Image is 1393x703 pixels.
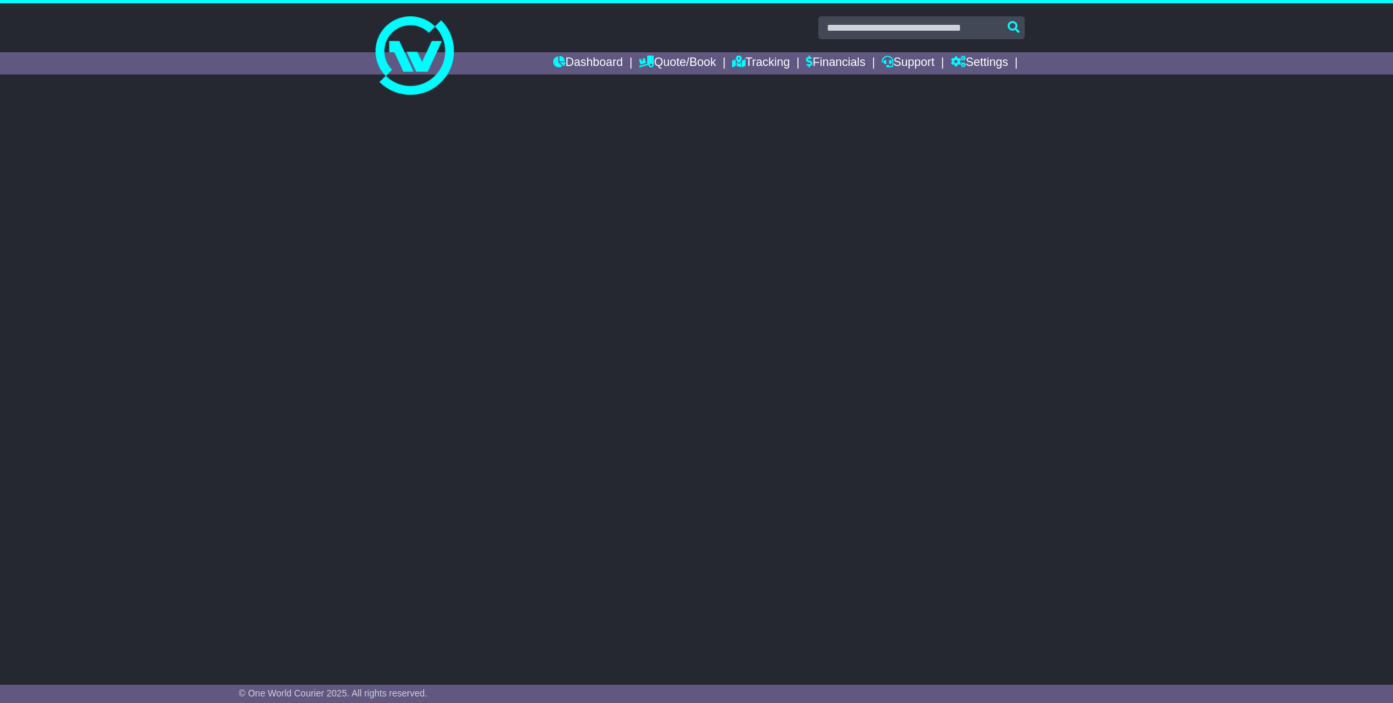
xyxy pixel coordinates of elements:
[639,52,716,74] a: Quote/Book
[806,52,865,74] a: Financials
[732,52,790,74] a: Tracking
[239,688,428,698] span: © One World Courier 2025. All rights reserved.
[882,52,935,74] a: Support
[951,52,1008,74] a: Settings
[553,52,623,74] a: Dashboard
